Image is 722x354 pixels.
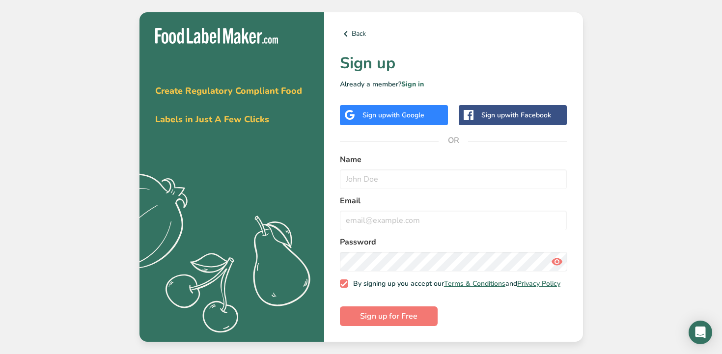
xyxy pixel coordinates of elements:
[517,279,560,288] a: Privacy Policy
[340,236,567,248] label: Password
[439,126,468,155] span: OR
[340,28,567,40] a: Back
[340,306,438,326] button: Sign up for Free
[444,279,505,288] a: Terms & Conditions
[340,154,567,165] label: Name
[340,169,567,189] input: John Doe
[505,110,551,120] span: with Facebook
[340,52,567,75] h1: Sign up
[155,85,302,125] span: Create Regulatory Compliant Food Labels in Just A Few Clicks
[360,310,417,322] span: Sign up for Free
[340,195,567,207] label: Email
[348,279,560,288] span: By signing up you accept our and
[340,79,567,89] p: Already a member?
[689,321,712,344] div: Open Intercom Messenger
[155,28,278,44] img: Food Label Maker
[340,211,567,230] input: email@example.com
[386,110,424,120] span: with Google
[481,110,551,120] div: Sign up
[401,80,424,89] a: Sign in
[362,110,424,120] div: Sign up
